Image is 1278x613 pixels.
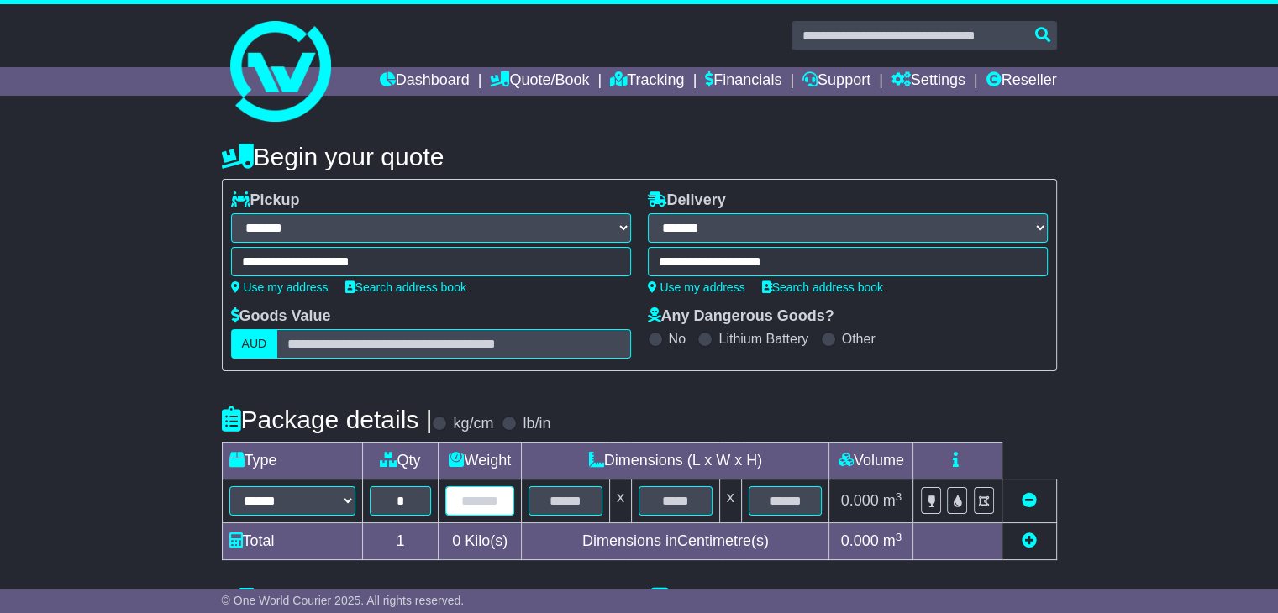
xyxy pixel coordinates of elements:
a: Financials [705,67,781,96]
td: Volume [829,443,913,479]
label: Other [842,331,876,347]
a: Tracking [610,67,684,96]
a: Reseller [986,67,1056,96]
span: 0.000 [841,532,879,549]
td: Total [222,523,362,560]
label: No [669,331,686,347]
a: Add new item [1022,532,1037,549]
a: Use my address [231,280,329,294]
label: kg/cm [453,415,493,433]
a: Dashboard [380,67,470,96]
td: Qty [362,443,439,479]
td: x [719,479,741,523]
label: AUD [231,329,278,359]
span: m [883,492,902,509]
a: Quote/Book [490,67,589,96]
h4: Begin your quote [222,143,1057,170]
h4: Package details | [222,406,433,433]
span: m [883,532,902,549]
td: Dimensions in Centimetre(s) [522,523,829,560]
a: Support [802,67,870,96]
label: Any Dangerous Goods? [648,307,834,326]
td: Type [222,443,362,479]
a: Search address book [345,280,466,294]
td: x [609,479,631,523]
td: Dimensions (L x W x H) [522,443,829,479]
span: 0.000 [841,492,879,509]
label: Pickup [231,191,300,210]
td: Kilo(s) [439,523,522,560]
label: Lithium Battery [718,331,808,347]
td: 1 [362,523,439,560]
a: Use my address [648,280,745,294]
label: lb/in [523,415,550,433]
a: Search address book [762,280,883,294]
td: Weight [439,443,522,479]
span: © One World Courier 2025. All rights reserved. [222,594,465,607]
a: Settings [891,67,965,96]
label: Delivery [648,191,726,210]
a: Remove this item [1022,492,1037,509]
label: Goods Value [231,307,331,326]
sup: 3 [896,490,902,503]
sup: 3 [896,531,902,543]
span: 0 [452,532,460,549]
